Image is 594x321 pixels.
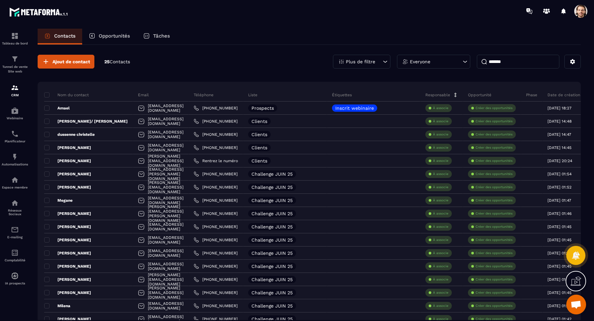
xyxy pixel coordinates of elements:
a: [PHONE_NUMBER] [194,277,238,282]
a: automationsautomationsEspace membre [2,171,28,194]
p: [DATE] 01:52 [547,185,572,190]
p: Webinaire [2,116,28,120]
p: Challenge JUIN 25 [251,172,293,176]
p: Créer des opportunités [476,172,512,176]
p: [DATE] 01:54 [547,172,572,176]
p: [PERSON_NAME] [44,250,91,256]
p: À associe [433,132,448,137]
p: Milena [44,303,70,308]
p: Date de création [547,92,580,98]
p: Prospects [251,106,274,110]
p: Créer des opportunités [476,211,512,216]
p: Téléphone [194,92,214,98]
p: Amael [44,105,70,111]
p: [PERSON_NAME]/ [PERSON_NAME] [44,119,128,124]
p: À associe [433,119,448,124]
p: À associe [433,304,448,308]
p: Comptabilité [2,258,28,262]
p: Planificateur [2,139,28,143]
p: [PERSON_NAME] [44,145,91,150]
p: [DATE] 18:27 [547,106,572,110]
p: Email [138,92,149,98]
p: Challenge JUIN 25 [251,211,293,216]
p: Clients [251,159,267,163]
a: Contacts [38,29,82,44]
a: [PHONE_NUMBER] [194,264,238,269]
p: [DATE] 01:47 [547,198,571,203]
p: [DATE] 01:45 [547,264,572,269]
p: [DATE] 01:46 [547,211,572,216]
p: À associe [433,224,448,229]
p: Tableau de bord [2,42,28,45]
p: Challenge JUIN 25 [251,238,293,242]
p: Créer des opportunités [476,264,512,269]
p: [DATE] 01:45 [547,290,572,295]
a: [PHONE_NUMBER] [194,145,238,150]
p: dussenne christelle [44,132,95,137]
p: Créer des opportunités [476,106,512,110]
p: Challenge JUIN 25 [251,224,293,229]
p: Étiquettes [332,92,352,98]
p: Nom du contact [44,92,89,98]
p: À associe [433,172,448,176]
a: formationformationTableau de bord [2,27,28,50]
p: À associe [433,145,448,150]
img: email [11,226,19,234]
p: [DATE] 01:45 [547,251,572,255]
p: À associe [433,106,448,110]
p: À associe [433,251,448,255]
a: Opportunités [82,29,137,44]
p: Créer des opportunités [476,198,512,203]
p: Opportunités [99,33,130,39]
p: Créer des opportunités [476,304,512,308]
img: automations [11,272,19,280]
p: À associe [433,290,448,295]
p: Challenge JUIN 25 [251,304,293,308]
p: [PERSON_NAME] [44,158,91,163]
p: [DATE] 14:48 [547,119,572,124]
a: [PHONE_NUMBER] [194,224,238,229]
p: Challenge JUIN 25 [251,264,293,269]
p: [PERSON_NAME] [44,224,91,229]
img: formation [11,55,19,63]
p: [PERSON_NAME] [44,277,91,282]
a: [PHONE_NUMBER] [194,119,238,124]
p: Tâches [153,33,170,39]
p: Phase [526,92,537,98]
a: formationformationTunnel de vente Site web [2,50,28,79]
p: Créer des opportunités [476,238,512,242]
a: schedulerschedulerPlanificateur [2,125,28,148]
p: [DATE] 01:45 [547,224,572,229]
a: accountantaccountantComptabilité [2,244,28,267]
p: À associe [433,198,448,203]
p: [DATE] 01:45 [547,238,572,242]
p: Everyone [410,59,430,64]
p: Créer des opportunités [476,277,512,282]
p: Créer des opportunités [476,145,512,150]
a: [PHONE_NUMBER] [194,105,238,111]
p: [PERSON_NAME] [44,211,91,216]
p: Réseaux Sociaux [2,209,28,216]
p: Clients [251,119,267,124]
p: Liste [248,92,257,98]
p: Challenge JUIN 25 [251,198,293,203]
p: Clients [251,145,267,150]
a: [PHONE_NUMBER] [194,198,238,203]
p: Tunnel de vente Site web [2,65,28,74]
p: E-mailing [2,235,28,239]
p: Clients [251,132,267,137]
button: Ajout de contact [38,55,94,69]
img: scheduler [11,130,19,138]
p: Automatisations [2,162,28,166]
p: [PERSON_NAME] [44,290,91,295]
p: Espace membre [2,186,28,189]
p: [PERSON_NAME] [44,264,91,269]
img: formation [11,84,19,92]
img: social-network [11,199,19,207]
a: social-networksocial-networkRéseaux Sociaux [2,194,28,221]
p: À associe [433,185,448,190]
a: automationsautomationsAutomatisations [2,148,28,171]
p: Créer des opportunités [476,185,512,190]
p: Megane [44,198,73,203]
p: Créer des opportunités [476,159,512,163]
